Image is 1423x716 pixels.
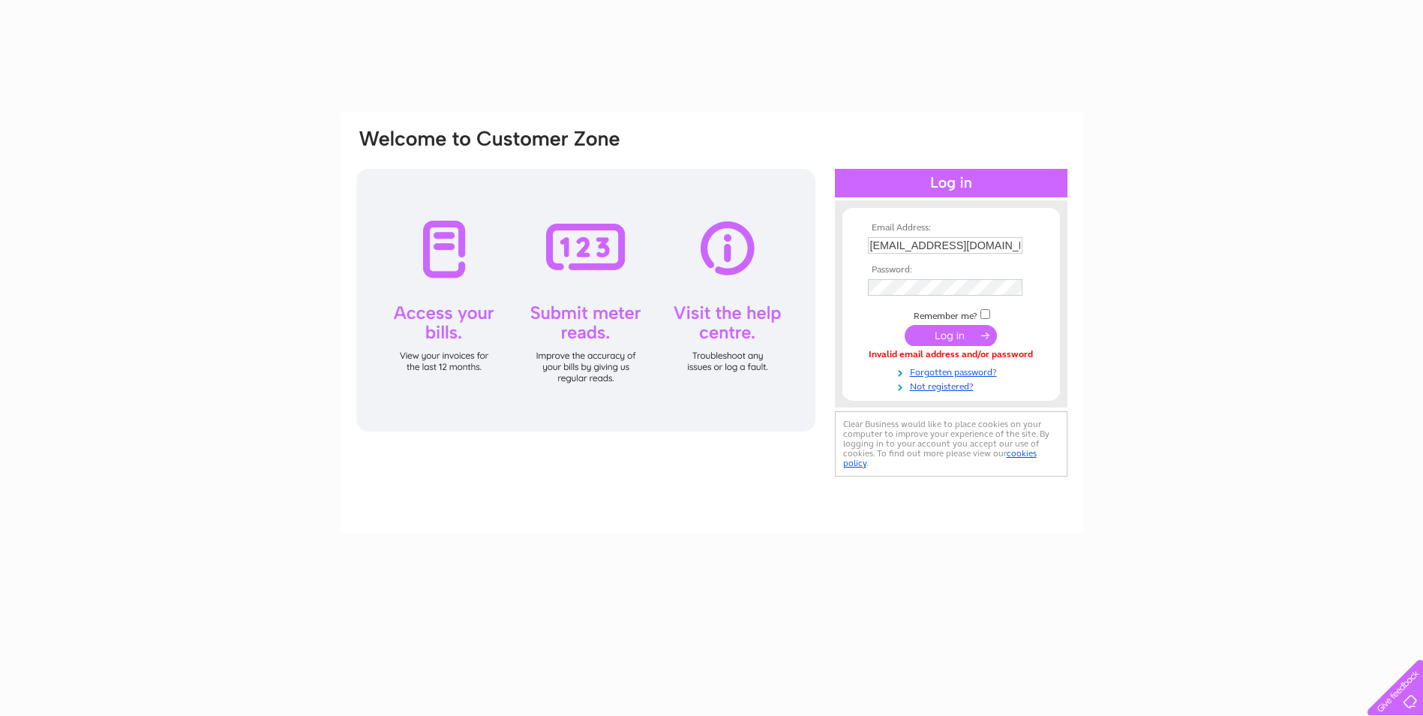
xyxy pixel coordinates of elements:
[868,364,1038,378] a: Forgotten password?
[868,378,1038,393] a: Not registered?
[868,350,1034,360] div: Invalid email address and/or password
[864,223,1038,233] th: Email Address:
[835,411,1067,477] div: Clear Business would like to place cookies on your computer to improve your experience of the sit...
[905,325,997,346] input: Submit
[864,307,1038,322] td: Remember me?
[843,448,1037,468] a: cookies policy
[864,265,1038,275] th: Password:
